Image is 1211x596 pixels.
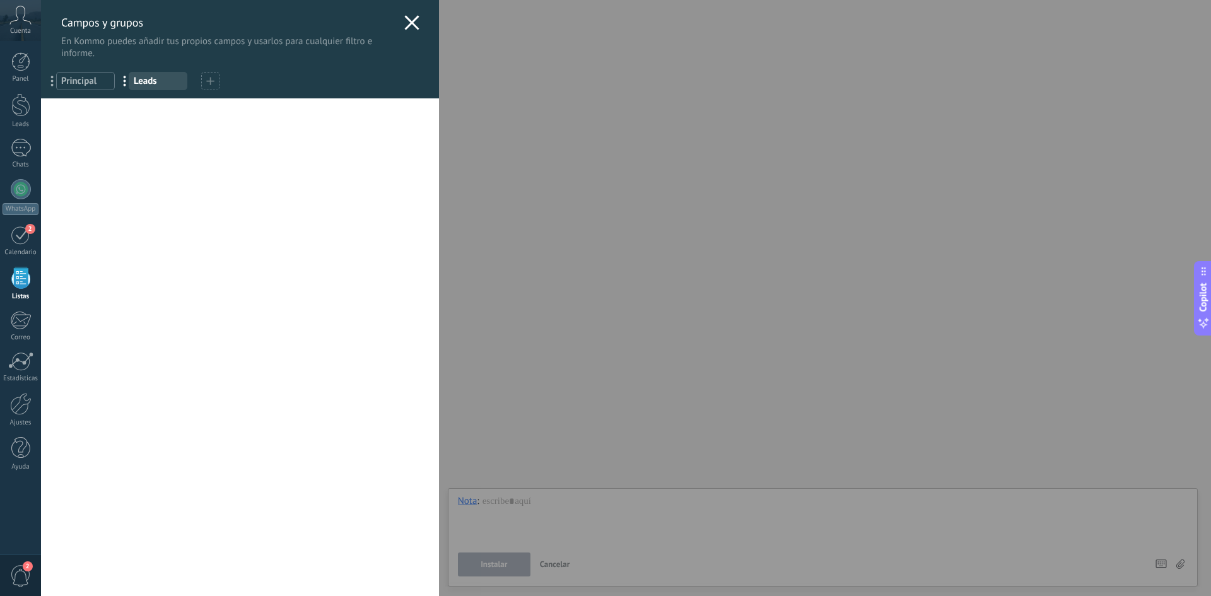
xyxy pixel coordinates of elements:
p: En Kommo puedes añadir tus propios campos y usarlos para cualquier filtro e informe. [61,35,398,59]
span: ... [116,70,142,91]
h3: Campos y grupos [61,15,398,30]
span: Principal [61,75,110,87]
span: Copilot [1197,283,1210,312]
span: ... [44,70,69,91]
span: Leads [134,75,182,87]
